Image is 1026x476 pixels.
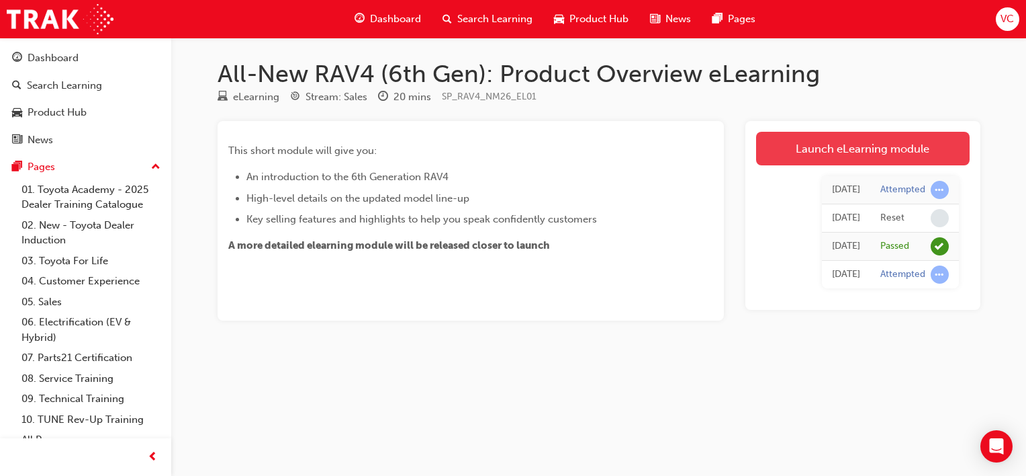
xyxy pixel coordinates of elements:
span: news-icon [12,134,22,147]
a: pages-iconPages [702,5,766,33]
a: Dashboard [5,46,166,71]
button: DashboardSearch LearningProduct HubNews [5,43,166,155]
a: All Pages [16,430,166,450]
button: Pages [5,155,166,180]
div: Pages [28,159,55,175]
a: 07. Parts21 Certification [16,348,166,368]
a: 01. Toyota Academy - 2025 Dealer Training Catalogue [16,180,166,215]
div: Thu Sep 04 2025 14:08:25 GMT+1000 (Australian Eastern Standard Time) [832,267,860,282]
span: Pages [728,11,755,27]
div: Attempted [880,184,925,196]
a: search-iconSearch Learning [432,5,543,33]
span: search-icon [442,11,452,28]
a: Product Hub [5,100,166,125]
div: Search Learning [27,78,102,93]
a: News [5,128,166,153]
span: car-icon [12,107,22,119]
span: learningRecordVerb_NONE-icon [931,209,949,227]
a: 05. Sales [16,292,166,313]
div: Stream: Sales [306,89,367,105]
a: 02. New - Toyota Dealer Induction [16,215,166,251]
img: Trak [7,4,113,34]
span: guage-icon [355,11,365,28]
div: Open Intercom Messenger [980,430,1013,463]
span: Product Hub [569,11,628,27]
span: News [665,11,691,27]
span: search-icon [12,80,21,92]
span: prev-icon [148,449,158,466]
div: Dashboard [28,50,79,66]
a: Launch eLearning module [756,132,970,165]
span: VC [1000,11,1014,27]
div: Duration [378,89,431,106]
a: Search Learning [5,73,166,98]
div: Stream [290,89,367,106]
a: news-iconNews [639,5,702,33]
span: learningRecordVerb_ATTEMPT-icon [931,181,949,199]
h1: All-New RAV4 (6th Gen): Product Overview eLearning [218,59,980,89]
a: car-iconProduct Hub [543,5,639,33]
div: Sat Sep 06 2025 17:04:40 GMT+1000 (Australian Eastern Standard Time) [832,210,860,226]
div: Passed [880,240,909,253]
div: Thu Sep 04 2025 14:24:16 GMT+1000 (Australian Eastern Standard Time) [832,239,860,254]
a: 09. Technical Training [16,389,166,409]
div: eLearning [233,89,279,105]
span: Learning resource code [442,91,537,102]
span: An introduction to the 6th Generation RAV4 [246,171,449,183]
span: guage-icon [12,52,22,65]
a: 03. Toyota For Life [16,251,166,272]
div: Type [218,89,279,106]
span: clock-icon [378,91,388,104]
span: Dashboard [370,11,421,27]
span: pages-icon [12,161,22,173]
div: News [28,132,53,148]
div: Product Hub [28,105,87,120]
span: This short module will give you: [228,145,377,157]
span: A more detailed elearning module will be released closer to launch [228,239,550,251]
div: Sat Sep 06 2025 17:04:42 GMT+1000 (Australian Eastern Standard Time) [832,182,860,198]
span: Search Learning [457,11,532,27]
span: car-icon [554,11,564,28]
span: learningRecordVerb_PASS-icon [931,237,949,255]
span: pages-icon [712,11,722,28]
div: 20 mins [393,89,431,105]
a: 06. Electrification (EV & Hybrid) [16,312,166,348]
span: High-level details on the updated model line-up [246,192,469,204]
span: target-icon [290,91,300,104]
a: 10. TUNE Rev-Up Training [16,409,166,430]
div: Reset [880,212,904,225]
span: up-icon [151,159,160,176]
div: Attempted [880,268,925,281]
span: Key selling features and highlights to help you speak confidently customers [246,213,597,225]
a: 04. Customer Experience [16,271,166,292]
span: learningRecordVerb_ATTEMPT-icon [931,266,949,284]
span: learningResourceType_ELEARNING-icon [218,91,228,104]
span: news-icon [650,11,660,28]
a: guage-iconDashboard [344,5,432,33]
button: VC [996,7,1019,31]
a: 08. Service Training [16,368,166,389]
